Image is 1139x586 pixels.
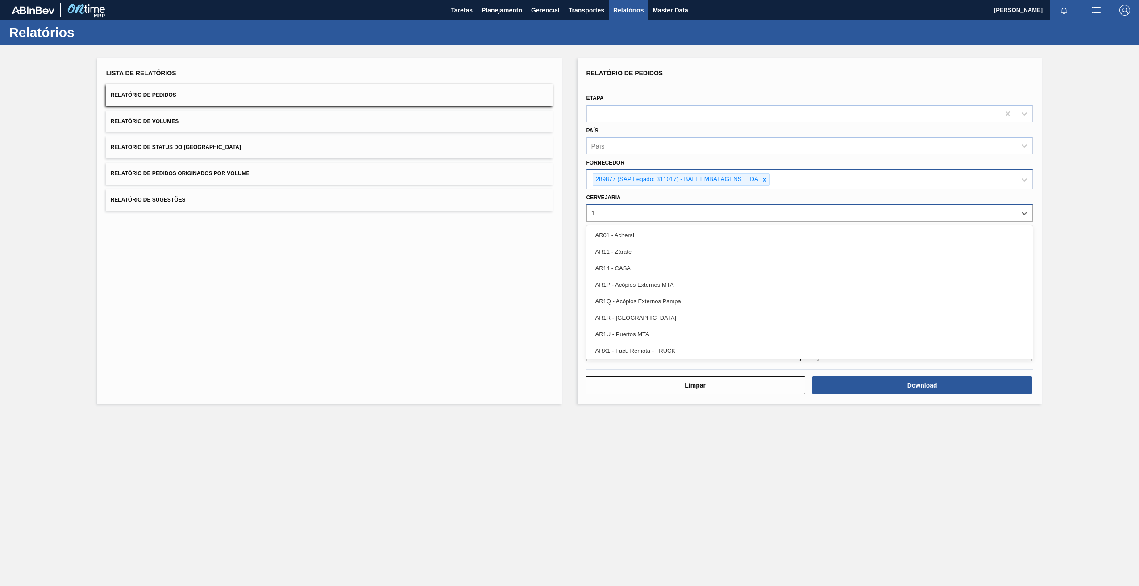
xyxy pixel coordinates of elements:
[12,6,54,14] img: TNhmsLtSVTkK8tSr43FrP2fwEKptu5GPRR3wAAAABJRU5ErkJggg==
[106,70,176,77] span: Lista de Relatórios
[569,5,604,16] span: Transportes
[482,5,522,16] span: Planejamento
[451,5,473,16] span: Tarefas
[111,118,179,124] span: Relatório de Volumes
[586,160,624,166] label: Fornecedor
[593,174,760,185] div: 289877 (SAP Legado: 311017) - BALL EMBALAGENS LTDA
[586,260,1033,276] div: AR14 - CASA
[812,376,1032,394] button: Download
[531,5,560,16] span: Gerencial
[106,189,553,211] button: Relatório de Sugestões
[586,243,1033,260] div: AR11 - Zárate
[111,170,250,177] span: Relatório de Pedidos Originados por Volume
[1091,5,1102,16] img: userActions
[586,128,599,134] label: País
[106,136,553,158] button: Relatório de Status do [GEOGRAPHIC_DATA]
[111,144,241,150] span: Relatório de Status do [GEOGRAPHIC_DATA]
[1119,5,1130,16] img: Logout
[591,142,605,150] div: País
[586,276,1033,293] div: AR1P - Acópios Externos MTA
[586,293,1033,310] div: AR1Q - Acópios Externos Pampa
[1050,4,1078,17] button: Notificações
[613,5,644,16] span: Relatórios
[111,197,186,203] span: Relatório de Sugestões
[586,194,621,201] label: Cervejaria
[111,92,176,98] span: Relatório de Pedidos
[106,163,553,185] button: Relatório de Pedidos Originados por Volume
[586,343,1033,359] div: ARX1 - Fact. Remota - TRUCK
[653,5,688,16] span: Master Data
[586,376,805,394] button: Limpar
[586,95,604,101] label: Etapa
[586,70,663,77] span: Relatório de Pedidos
[586,227,1033,243] div: AR01 - Acheral
[9,27,167,37] h1: Relatórios
[106,111,553,132] button: Relatório de Volumes
[586,310,1033,326] div: AR1R - [GEOGRAPHIC_DATA]
[106,84,553,106] button: Relatório de Pedidos
[586,326,1033,343] div: AR1U - Puertos MTA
